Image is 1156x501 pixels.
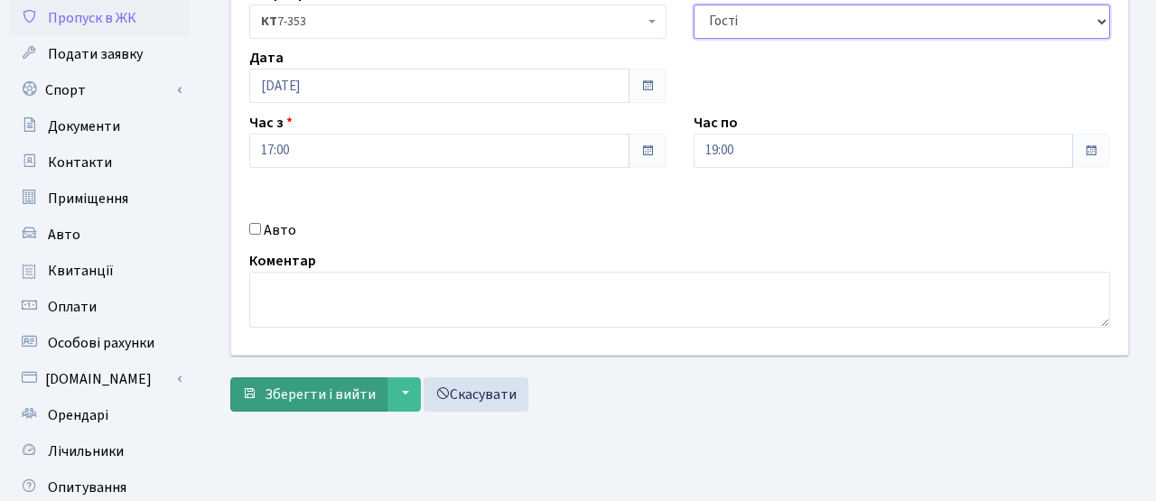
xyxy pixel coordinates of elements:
[9,433,190,469] a: Лічильники
[249,112,293,134] label: Час з
[9,108,190,144] a: Документи
[9,181,190,217] a: Приміщення
[48,189,128,209] span: Приміщення
[9,217,190,253] a: Авто
[264,219,296,241] label: Авто
[694,112,738,134] label: Час по
[48,153,112,172] span: Контакти
[424,377,528,412] a: Скасувати
[48,441,124,461] span: Лічильники
[265,385,376,404] span: Зберегти і вийти
[48,261,114,281] span: Квитанції
[249,5,667,39] span: <b>КТ</b>&nbsp;&nbsp;&nbsp;&nbsp;7-353
[9,36,190,72] a: Подати заявку
[261,13,644,31] span: <b>КТ</b>&nbsp;&nbsp;&nbsp;&nbsp;7-353
[9,72,190,108] a: Спорт
[9,144,190,181] a: Контакти
[261,13,277,31] b: КТ
[48,333,154,353] span: Особові рахунки
[48,297,97,317] span: Оплати
[249,47,284,69] label: Дата
[230,377,387,412] button: Зберегти і вийти
[9,397,190,433] a: Орендарі
[48,478,126,497] span: Опитування
[249,250,316,272] label: Коментар
[48,8,136,28] span: Пропуск в ЖК
[9,325,190,361] a: Особові рахунки
[48,225,80,245] span: Авто
[9,361,190,397] a: [DOMAIN_NAME]
[48,44,143,64] span: Подати заявку
[48,405,108,425] span: Орендарі
[9,253,190,289] a: Квитанції
[48,116,120,136] span: Документи
[9,289,190,325] a: Оплати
